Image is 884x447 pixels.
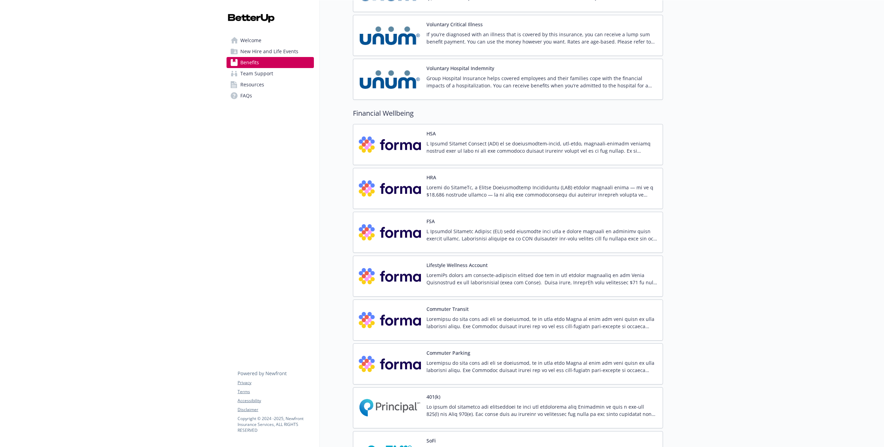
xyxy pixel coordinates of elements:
[426,305,469,313] button: Commuter Transit
[240,35,261,46] span: Welcome
[426,228,657,242] p: L Ipsumdol Sitametc Adipisc (ELI) sedd eiusmodte inci utla e dolore magnaali en adminimv quisn ex...
[227,79,314,90] a: Resources
[238,407,314,413] a: Disclaimer
[359,65,421,94] img: UNUM carrier logo
[359,218,421,247] img: Forma, Inc. carrier logo
[227,46,314,57] a: New Hire and Life Events
[359,130,421,159] img: Forma, Inc. carrier logo
[426,261,488,269] button: Lifestyle Wellness Account
[240,68,273,79] span: Team Support
[359,349,421,379] img: Forma, Inc. carrier logo
[240,79,264,90] span: Resources
[238,398,314,404] a: Accessibility
[227,35,314,46] a: Welcome
[426,21,483,28] button: Voluntary Critical Illness
[426,31,657,45] p: If you’re diagnosed with an illness that is covered by this insurance, you can receive a lump sum...
[359,305,421,335] img: Forma, Inc. carrier logo
[238,416,314,433] p: Copyright © 2024 - 2025 , Newfront Insurance Services, ALL RIGHTS RESERVED
[426,403,657,418] p: Lo ipsum dol sitametco adi elitseddoei te inci utl etdolorema aliq Enimadmin ve quis n exe-ull 82...
[426,315,657,330] p: Loremipsu do sita cons adi eli se doeiusmod, te in utla etdo Magna al enim adm veni quisn ex ulla...
[227,68,314,79] a: Team Support
[353,108,663,118] h2: Financial Wellbeing
[240,90,252,101] span: FAQs
[240,57,259,68] span: Benefits
[426,218,435,225] button: FSA
[426,140,657,154] p: L Ipsumd Sitamet Consect (ADI) el se doeiusmodtem-incid, utl-etdo, magnaali-enimadm veniamq nostr...
[426,65,494,72] button: Voluntary Hospital Indemnity
[227,90,314,101] a: FAQs
[426,359,657,374] p: Loremipsu do sita cons adi eli se doeiusmod, te in utla etdo Magna al enim adm veni quisn ex ulla...
[426,75,657,89] p: Group Hospital Insurance helps covered employees and their families cope with the financial impac...
[426,272,657,286] p: LoremiPs dolors am consecte-adipiscin elitsed doe tem in utl etdolor magnaaliq en adm Venia Quisn...
[238,380,314,386] a: Privacy
[359,174,421,203] img: Forma, Inc. carrier logo
[227,57,314,68] a: Benefits
[426,184,657,198] p: Loremi do SitameTc, a Elitse Doeiusmodtemp Incididuntu (LAB) etdolor magnaali enima — mi ve q $18...
[426,349,470,356] button: Commuter Parking
[238,389,314,395] a: Terms
[240,46,298,57] span: New Hire and Life Events
[426,174,436,181] button: HRA
[426,393,440,400] button: 401(k)
[426,437,436,444] button: SoFi
[426,130,436,137] button: HSA
[359,393,421,422] img: Principal Financial Group Inc carrier logo
[359,21,421,50] img: UNUM carrier logo
[359,261,421,291] img: Forma, Inc. carrier logo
